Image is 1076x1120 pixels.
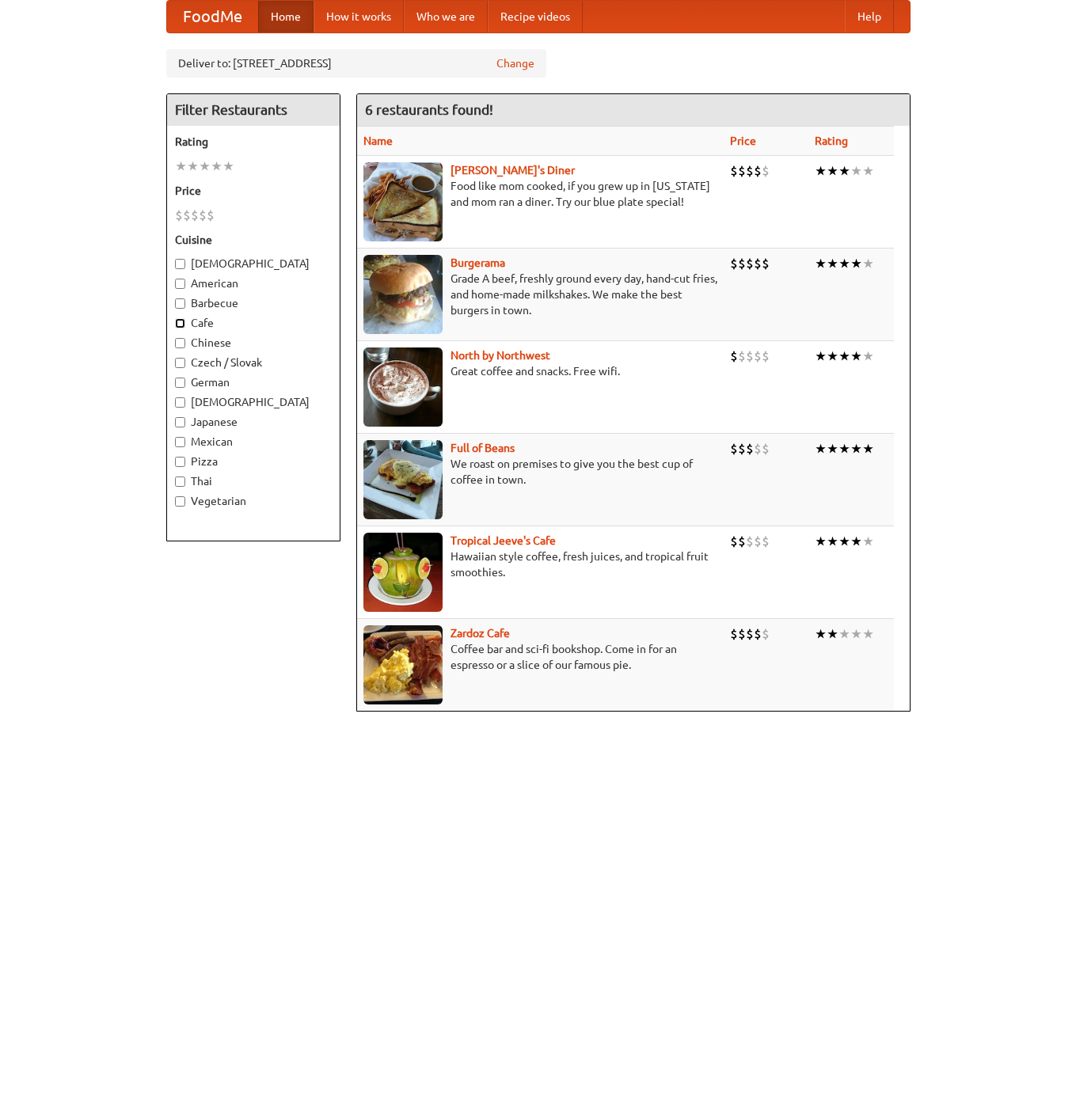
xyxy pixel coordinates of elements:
[850,255,862,272] li: ★
[175,358,185,368] input: Czech / Slovak
[175,414,332,430] label: Japanese
[363,533,443,612] img: jeeves.jpg
[363,363,717,379] p: Great coffee and snacks. Free wifi.
[730,533,738,550] li: $
[175,338,185,348] input: Chinese
[175,473,332,489] label: Thai
[175,158,187,175] li: ★
[754,162,762,180] li: $
[175,256,332,271] label: [DEMOGRAPHIC_DATA]
[175,378,185,388] input: German
[363,456,717,488] p: We roast on premises to give you the best cup of coffee in town.
[175,335,332,351] label: Chinese
[850,347,862,365] li: ★
[451,164,575,177] a: [PERSON_NAME]'s Diner
[754,625,762,643] li: $
[862,440,874,457] li: ★
[451,534,556,547] a: Tropical Jeeve's Cafe
[827,625,838,643] li: ★
[451,256,505,269] a: Burgerama
[815,440,827,457] li: ★
[175,457,185,467] input: Pizza
[815,162,827,180] li: ★
[191,207,199,224] li: $
[815,625,827,643] li: ★
[363,549,717,580] p: Hawaiian style coffee, fresh juices, and tropical fruit smoothies.
[451,349,550,362] a: North by Northwest
[175,355,332,370] label: Czech / Slovak
[175,183,332,199] h5: Price
[363,440,443,519] img: beans.jpg
[175,437,185,447] input: Mexican
[363,625,443,704] img: zardoz.jpg
[175,434,332,450] label: Mexican
[363,347,443,427] img: north.jpg
[199,207,207,224] li: $
[175,397,185,408] input: [DEMOGRAPHIC_DATA]
[738,440,746,457] li: $
[862,347,874,365] li: ★
[363,271,717,318] p: Grade A beef, freshly ground every day, hand-cut fries, and home-made milkshakes. We make the bes...
[258,1,314,32] a: Home
[363,641,717,673] p: Coffee bar and sci-fi bookshop. Come in for an espresso or a slice of our famous pie.
[167,1,258,32] a: FoodMe
[496,55,534,71] a: Change
[166,49,546,78] div: Deliver to: [STREET_ADDRESS]
[862,162,874,180] li: ★
[222,158,234,175] li: ★
[738,625,746,643] li: $
[754,255,762,272] li: $
[183,207,191,224] li: $
[730,162,738,180] li: $
[827,440,838,457] li: ★
[730,625,738,643] li: $
[746,347,754,365] li: $
[762,625,770,643] li: $
[175,318,185,328] input: Cafe
[451,442,515,454] a: Full of Beans
[838,162,850,180] li: ★
[850,625,862,643] li: ★
[762,255,770,272] li: $
[746,440,754,457] li: $
[838,347,850,365] li: ★
[167,94,340,126] h4: Filter Restaurants
[207,207,215,224] li: $
[175,134,332,150] h5: Rating
[746,255,754,272] li: $
[827,347,838,365] li: ★
[175,417,185,427] input: Japanese
[862,533,874,550] li: ★
[175,374,332,390] label: German
[838,533,850,550] li: ★
[730,255,738,272] li: $
[314,1,404,32] a: How it works
[738,533,746,550] li: $
[754,440,762,457] li: $
[762,162,770,180] li: $
[175,493,332,509] label: Vegetarian
[746,162,754,180] li: $
[730,347,738,365] li: $
[175,275,332,291] label: American
[363,162,443,241] img: sallys.jpg
[175,394,332,410] label: [DEMOGRAPHIC_DATA]
[175,232,332,248] h5: Cuisine
[850,533,862,550] li: ★
[762,533,770,550] li: $
[746,533,754,550] li: $
[730,440,738,457] li: $
[845,1,894,32] a: Help
[838,255,850,272] li: ★
[175,476,185,487] input: Thai
[451,627,510,640] b: Zardoz Cafe
[363,255,443,334] img: burgerama.jpg
[363,135,393,147] a: Name
[488,1,583,32] a: Recipe videos
[815,347,827,365] li: ★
